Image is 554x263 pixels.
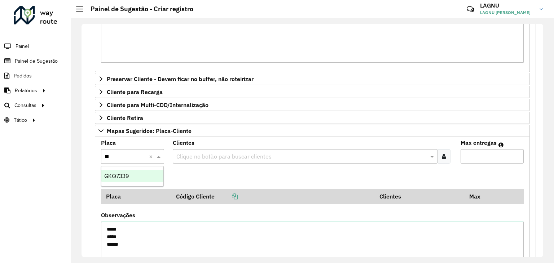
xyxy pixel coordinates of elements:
[16,43,29,50] span: Painel
[95,112,530,124] a: Cliente Retira
[461,138,497,147] label: Max entregas
[104,173,129,179] span: GKQ7339
[173,138,194,147] label: Clientes
[101,189,171,204] th: Placa
[107,115,143,121] span: Cliente Retira
[375,189,465,204] th: Clientes
[480,2,534,9] h3: LAGNU
[95,86,530,98] a: Cliente para Recarga
[83,5,193,13] h2: Painel de Sugestão - Criar registro
[149,152,155,161] span: Clear all
[15,57,58,65] span: Painel de Sugestão
[14,116,27,124] span: Tático
[107,76,254,82] span: Preservar Cliente - Devem ficar no buffer, não roteirizar
[95,125,530,137] a: Mapas Sugeridos: Placa-Cliente
[15,87,37,94] span: Relatórios
[101,138,116,147] label: Placa
[171,189,374,204] th: Código Cliente
[101,211,135,219] label: Observações
[107,128,192,134] span: Mapas Sugeridos: Placa-Cliente
[107,89,163,95] span: Cliente para Recarga
[14,72,32,80] span: Pedidos
[95,99,530,111] a: Cliente para Multi-CDD/Internalização
[107,102,208,108] span: Cliente para Multi-CDD/Internalização
[480,9,534,16] span: LAGNU [PERSON_NAME]
[498,142,504,148] em: Máximo de clientes que serão colocados na mesma rota com os clientes informados
[464,189,493,204] th: Max
[215,193,238,200] a: Copiar
[14,102,36,109] span: Consultas
[463,1,478,17] a: Contato Rápido
[101,166,164,187] ng-dropdown-panel: Options list
[95,73,530,85] a: Preservar Cliente - Devem ficar no buffer, não roteirizar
